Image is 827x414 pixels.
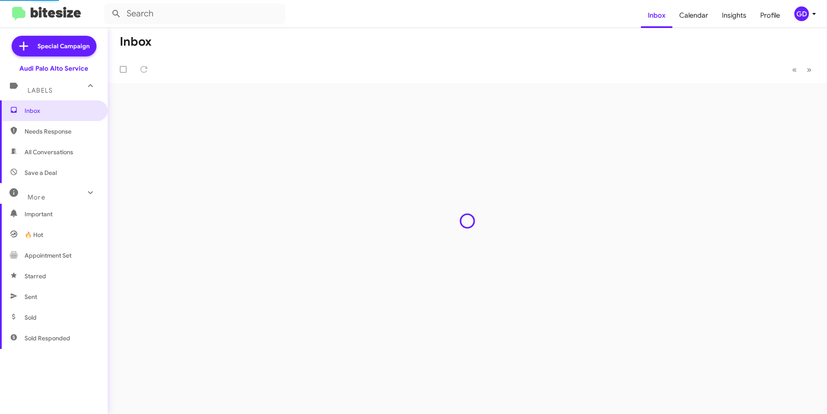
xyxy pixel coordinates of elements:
[25,127,98,136] span: Needs Response
[753,3,787,28] a: Profile
[25,168,57,177] span: Save a Deal
[28,87,53,94] span: Labels
[104,3,285,24] input: Search
[25,210,98,218] span: Important
[25,230,43,239] span: 🔥 Hot
[120,35,152,49] h1: Inbox
[37,42,90,50] span: Special Campaign
[787,6,818,21] button: GD
[28,193,45,201] span: More
[12,36,96,56] a: Special Campaign
[25,251,72,260] span: Appointment Set
[25,272,46,280] span: Starred
[792,64,797,75] span: «
[807,64,811,75] span: »
[25,293,37,301] span: Sent
[25,148,73,156] span: All Conversations
[672,3,715,28] a: Calendar
[19,64,88,73] div: Audi Palo Alto Service
[715,3,753,28] a: Insights
[787,61,802,78] button: Previous
[794,6,809,21] div: GD
[25,106,98,115] span: Inbox
[787,61,817,78] nav: Page navigation example
[25,334,70,342] span: Sold Responded
[641,3,672,28] a: Inbox
[25,313,37,322] span: Sold
[802,61,817,78] button: Next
